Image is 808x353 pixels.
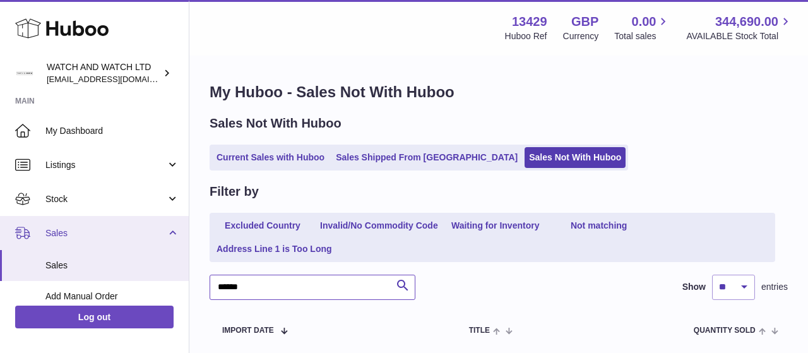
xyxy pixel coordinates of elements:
[632,13,656,30] span: 0.00
[505,30,547,42] div: Huboo Ref
[694,326,756,335] span: Quantity Sold
[761,281,788,293] span: entries
[686,30,793,42] span: AVAILABLE Stock Total
[614,30,670,42] span: Total sales
[331,147,522,168] a: Sales Shipped From [GEOGRAPHIC_DATA]
[45,159,166,171] span: Listings
[47,61,160,85] div: WATCH AND WATCH LTD
[45,193,166,205] span: Stock
[682,281,706,293] label: Show
[614,13,670,42] a: 0.00 Total sales
[686,13,793,42] a: 344,690.00 AVAILABLE Stock Total
[45,227,166,239] span: Sales
[316,215,443,236] a: Invalid/No Commodity Code
[445,215,546,236] a: Waiting for Inventory
[212,215,313,236] a: Excluded Country
[571,13,598,30] strong: GBP
[212,239,336,260] a: Address Line 1 is Too Long
[45,125,179,137] span: My Dashboard
[212,147,329,168] a: Current Sales with Huboo
[512,13,547,30] strong: 13429
[210,183,259,200] h2: Filter by
[210,115,342,132] h2: Sales Not With Huboo
[222,326,274,335] span: Import date
[15,306,174,328] a: Log out
[45,290,179,302] span: Add Manual Order
[47,74,186,84] span: [EMAIL_ADDRESS][DOMAIN_NAME]
[525,147,626,168] a: Sales Not With Huboo
[210,82,788,102] h1: My Huboo - Sales Not With Huboo
[45,260,179,272] span: Sales
[15,64,34,83] img: internalAdmin-13429@internal.huboo.com
[563,30,599,42] div: Currency
[469,326,490,335] span: Title
[549,215,650,236] a: Not matching
[715,13,778,30] span: 344,690.00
